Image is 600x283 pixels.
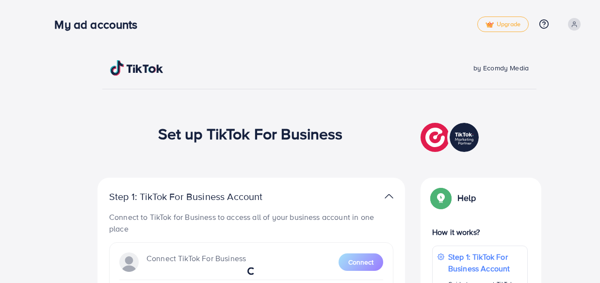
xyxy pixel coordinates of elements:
[486,21,520,28] span: Upgrade
[473,63,529,73] span: by Ecomdy Media
[432,226,528,238] p: How it works?
[448,251,522,274] p: Step 1: TikTok For Business Account
[457,192,476,204] p: Help
[421,120,481,154] img: TikTok partner
[477,17,529,32] a: tickUpgrade
[385,189,393,203] img: TikTok partner
[109,191,293,202] p: Step 1: TikTok For Business Account
[110,60,163,76] img: TikTok
[432,189,450,207] img: Popup guide
[54,17,145,32] h3: My ad accounts
[158,124,343,143] h1: Set up TikTok For Business
[486,21,494,28] img: tick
